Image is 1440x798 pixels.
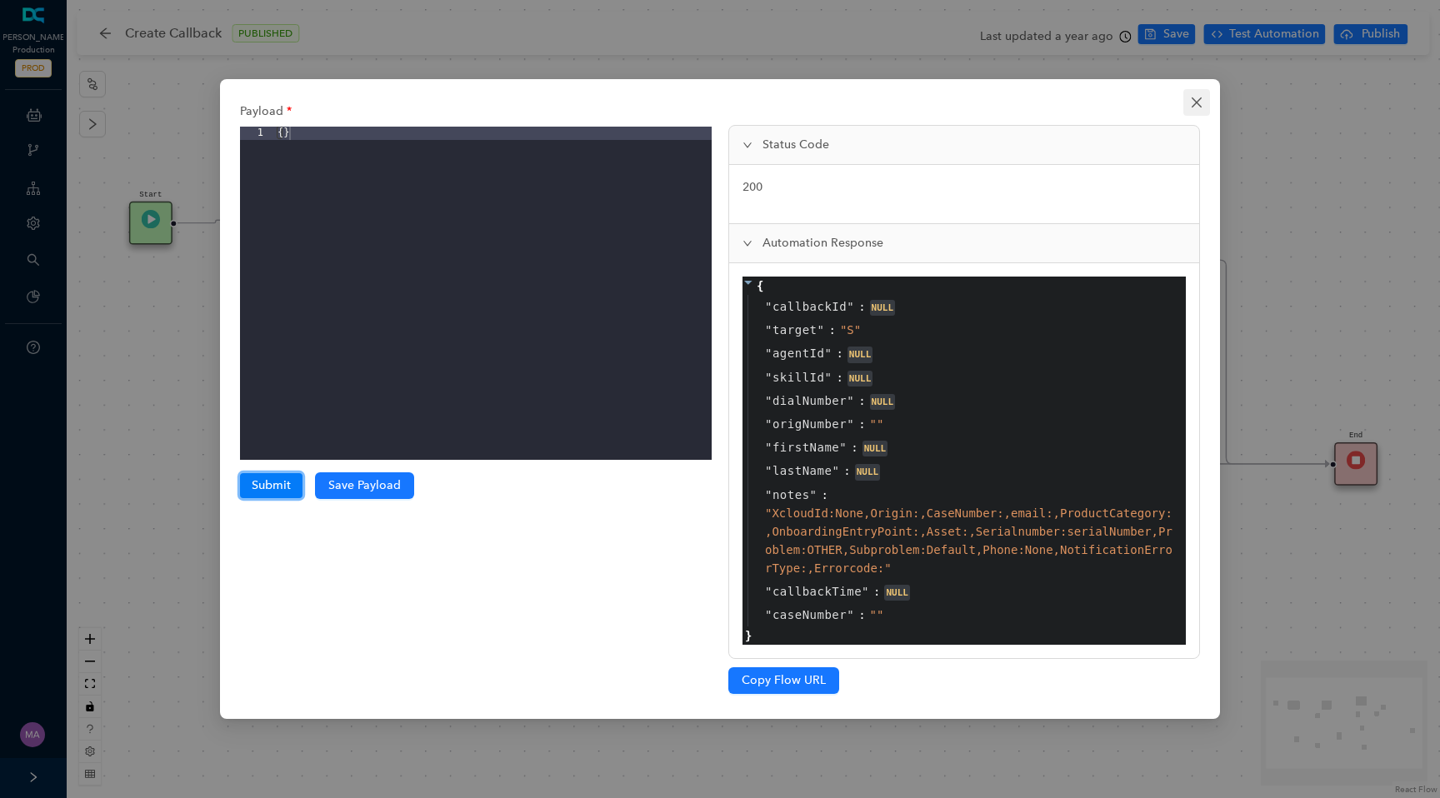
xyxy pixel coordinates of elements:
button: Submit [240,473,302,498]
div: Automation Response [729,224,1199,262]
span: expanded [742,238,752,248]
span: : [858,392,865,410]
span: " [765,323,772,337]
span: : [836,368,842,387]
div: NULL [884,585,910,601]
button: Close [1183,89,1210,116]
span: : [828,321,835,339]
span: Copy Flow URL [742,671,826,690]
span: firstName [772,438,839,456]
span: " [765,608,772,621]
span: " [765,488,772,501]
span: caseNumber [772,606,847,624]
span: lastName [772,461,832,480]
span: : [822,486,828,504]
span: target [772,321,817,339]
span: : [873,582,880,601]
span: " [765,441,772,454]
label: Payload [240,96,292,127]
span: " [765,371,772,384]
span: " [824,347,832,360]
span: " [847,394,854,407]
span: " [765,417,772,431]
div: NULL [862,441,888,456]
span: callbackId [772,297,847,316]
span: " S " [840,323,861,337]
span: { [757,277,763,295]
span: " [832,464,839,477]
span: : [858,297,865,316]
span: : [851,438,857,456]
span: " " [870,608,884,621]
p: 200 [742,178,1186,197]
span: " XcloudId:None,Origin:,CaseNumber:,email:,ProductCategory:,OnboardingEntryPoint:,Asset:,Serialnu... [765,506,1172,575]
div: NULL [870,394,896,410]
span: " " [870,417,884,431]
span: : [843,461,850,480]
span: skillId [772,368,825,387]
span: " [765,394,772,407]
span: " [847,417,854,431]
span: " [765,347,772,360]
span: Status Code [762,136,1186,154]
span: Automation Response [762,234,1186,252]
button: Save Payload [315,472,414,499]
div: NULL [847,371,873,387]
div: Status Code [729,126,1199,164]
span: : [858,415,865,433]
span: " [824,371,832,384]
span: callbackTime [772,582,862,601]
span: : [858,606,865,624]
span: dialNumber [772,392,847,410]
div: 1 [240,127,274,140]
span: " [765,585,772,598]
button: Copy Flow URL [728,667,839,694]
span: " [862,585,869,598]
span: " [810,488,817,501]
span: origNumber [772,415,847,433]
span: " [817,323,825,337]
div: NULL [855,464,881,480]
span: " [847,300,854,313]
span: close [1190,96,1203,109]
span: " [847,608,854,621]
span: notes [772,486,810,504]
div: NULL [870,300,896,316]
div: NULL [847,347,873,362]
span: " [839,441,847,454]
span: } [742,626,752,645]
span: : [836,344,842,362]
span: " [765,464,772,477]
span: " [765,300,772,313]
span: agentId [772,344,825,362]
span: expanded [742,140,752,150]
span: Save Payload [328,476,401,495]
